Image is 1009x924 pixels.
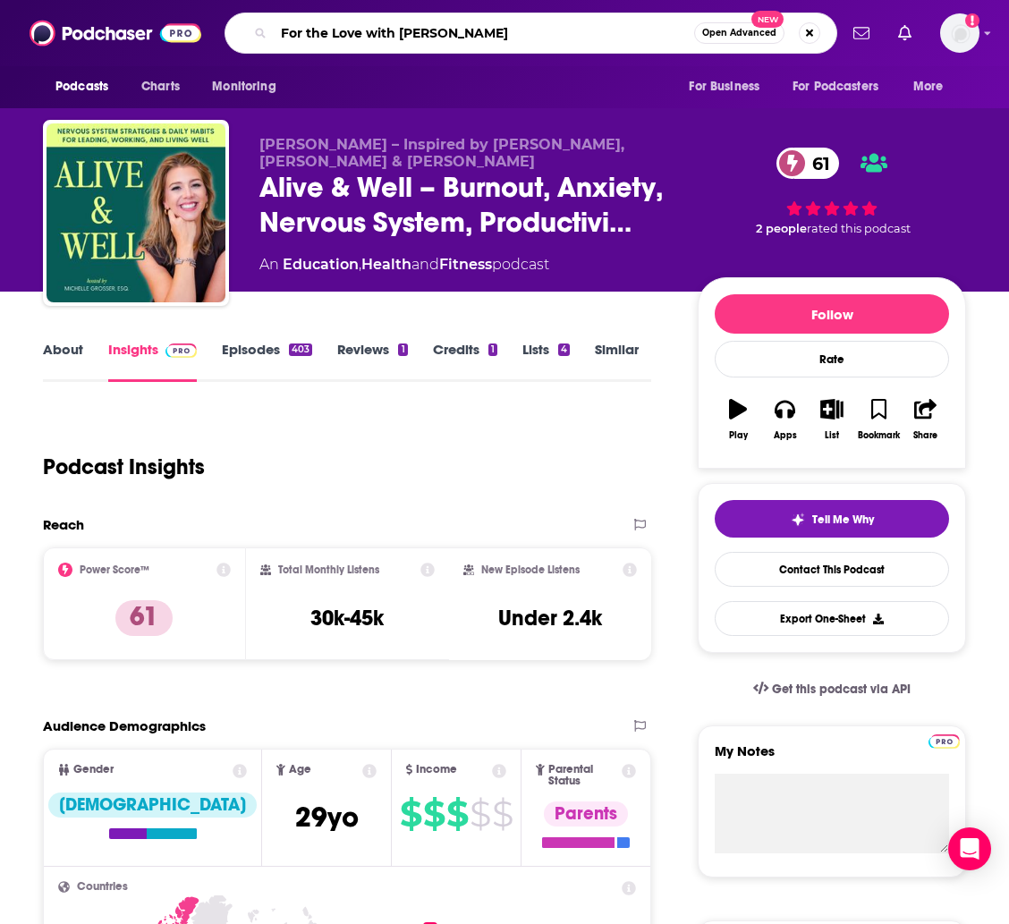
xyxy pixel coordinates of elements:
h2: New Episode Listens [481,564,580,576]
button: open menu [901,70,966,104]
img: Podchaser Pro [928,734,960,749]
a: 61 [776,148,839,179]
span: Open Advanced [702,29,776,38]
span: For Business [689,74,759,99]
a: Credits1 [433,341,497,382]
span: Income [416,764,457,776]
input: Search podcasts, credits, & more... [274,19,694,47]
span: $ [423,800,445,828]
div: Apps [774,430,797,441]
a: Similar [595,341,639,382]
button: Show profile menu [940,13,979,53]
a: Lists4 [522,341,570,382]
h2: Reach [43,516,84,533]
div: Parents [544,801,628,827]
div: Bookmark [858,430,900,441]
a: Get this podcast via API [739,667,925,711]
a: Show notifications dropdown [846,18,877,48]
div: 1 [488,343,497,356]
span: 61 [794,148,839,179]
button: Play [715,387,761,452]
button: open menu [676,70,782,104]
span: Monitoring [212,74,276,99]
span: Get this podcast via API [772,682,911,697]
span: $ [400,800,421,828]
div: List [825,430,839,441]
span: Tell Me Why [812,513,874,527]
span: Parental Status [548,764,619,787]
span: New [751,11,784,28]
div: Search podcasts, credits, & more... [225,13,837,54]
span: $ [446,800,468,828]
h2: Audience Demographics [43,717,206,734]
div: Rate [715,341,949,377]
span: 2 people [756,222,807,235]
span: Age [289,764,311,776]
img: Alive & Well – Burnout, Anxiety, Nervous System, Productivity, Time Management, Somatic Tools, Wo... [47,123,225,302]
span: [PERSON_NAME] – Inspired by [PERSON_NAME], [PERSON_NAME] & [PERSON_NAME] [259,136,624,170]
h3: Under 2.4k [498,605,602,632]
img: User Profile [940,13,979,53]
a: Education [283,256,359,273]
a: Pro website [928,732,960,749]
div: Open Intercom Messenger [948,827,991,870]
span: $ [470,800,490,828]
span: $ [492,800,513,828]
h1: Podcast Insights [43,454,205,480]
a: Show notifications dropdown [891,18,919,48]
div: 1 [398,343,407,356]
button: open menu [43,70,131,104]
button: Follow [715,294,949,334]
button: Export One-Sheet [715,601,949,636]
svg: Add a profile image [965,13,979,28]
a: Charts [130,70,191,104]
div: An podcast [259,254,549,276]
a: InsightsPodchaser Pro [108,341,197,382]
div: 4 [558,343,570,356]
span: Countries [77,881,128,893]
span: For Podcasters [793,74,878,99]
a: Reviews1 [337,341,407,382]
label: My Notes [715,742,949,774]
img: Podchaser Pro [165,343,197,358]
button: List [809,387,855,452]
button: Open AdvancedNew [694,22,784,44]
span: and [411,256,439,273]
button: open menu [199,70,299,104]
div: 403 [289,343,312,356]
button: Apps [761,387,808,452]
h3: 30k-45k [310,605,384,632]
div: Play [729,430,748,441]
button: Bookmark [855,387,902,452]
span: Charts [141,74,180,99]
span: 29 yo [295,800,359,835]
div: 61 2 peoplerated this podcast [698,136,966,247]
a: Episodes403 [222,341,312,382]
p: 61 [115,600,173,636]
button: open menu [781,70,904,104]
img: tell me why sparkle [791,513,805,527]
h2: Power Score™ [80,564,149,576]
span: Podcasts [55,74,108,99]
img: Podchaser - Follow, Share and Rate Podcasts [30,16,201,50]
span: Gender [73,764,114,776]
a: Contact This Podcast [715,552,949,587]
span: , [359,256,361,273]
button: Share [903,387,949,452]
span: rated this podcast [807,222,911,235]
span: Logged in as sarahhallprinc [940,13,979,53]
h2: Total Monthly Listens [278,564,379,576]
span: More [913,74,944,99]
a: Health [361,256,411,273]
a: Fitness [439,256,492,273]
div: Share [913,430,937,441]
a: About [43,341,83,382]
div: [DEMOGRAPHIC_DATA] [48,793,257,818]
button: tell me why sparkleTell Me Why [715,500,949,538]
